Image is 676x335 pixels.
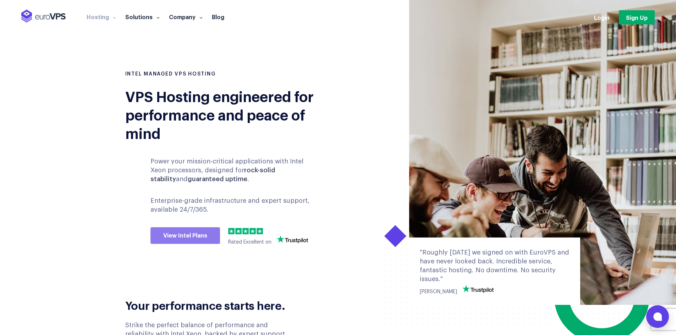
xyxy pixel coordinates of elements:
[619,10,655,24] a: Sign Up
[150,167,275,182] b: rock-solid stability
[420,248,570,284] div: "Roughly [DATE] we signed on with EuroVPS and have never looked back. Incredible service, fantast...
[125,71,333,78] h1: INTEL MANAGED VPS HOSTING
[242,228,249,234] img: 3
[249,228,256,234] img: 4
[646,305,669,328] button: Open chat window
[235,228,242,234] img: 2
[420,289,457,294] span: [PERSON_NAME]
[21,10,66,23] img: EuroVPS
[82,13,121,20] a: Hosting
[164,13,207,20] a: Company
[207,13,229,20] a: Blog
[228,240,271,245] span: Rated Excellent on
[228,228,235,234] img: 1
[125,298,297,312] h2: Your performance starts here.
[121,13,164,20] a: Solutions
[257,228,263,234] img: 5
[125,86,333,142] div: VPS Hosting engineered for performance and peace of mind
[188,176,247,182] b: guaranteed uptime
[594,13,610,21] a: Login
[150,157,319,184] p: Power your mission-critical applications with Intel Xeon processors, designed for and .
[150,196,319,214] p: Enterprise-grade infrastructure and expert support, available 24/7/365.
[150,227,220,244] a: View Intel Plans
